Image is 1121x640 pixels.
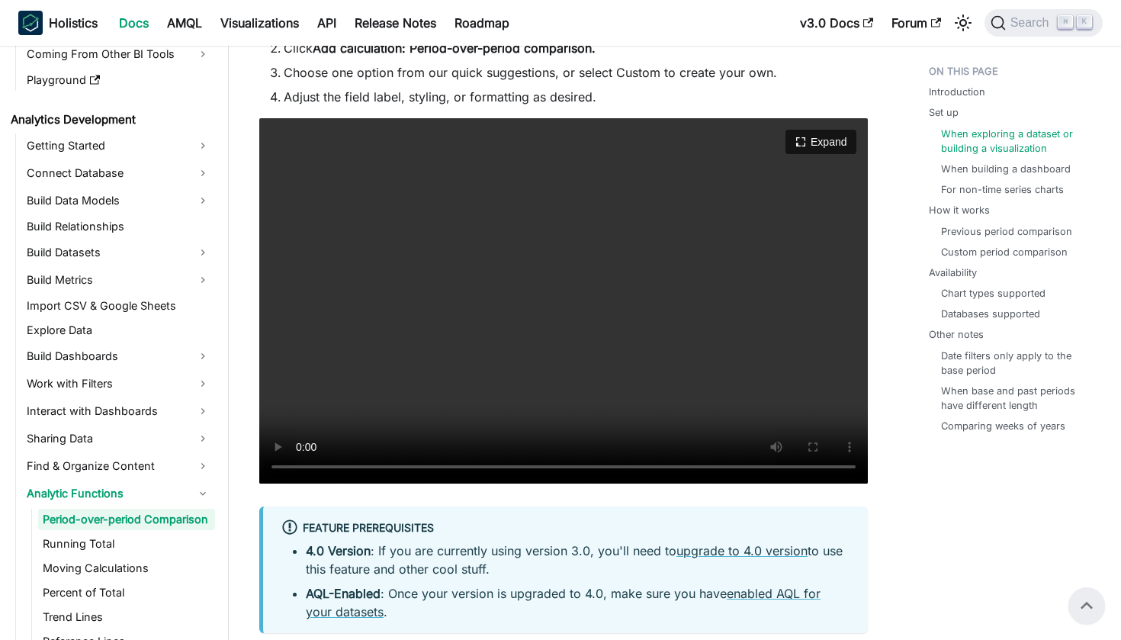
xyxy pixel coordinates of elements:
li: : If you are currently using version 3.0, you'll need to to use this feature and other cool stuff. [306,542,850,578]
a: Set up [929,105,959,120]
a: Playground [22,69,215,91]
kbd: K [1077,15,1092,29]
a: API [308,11,345,35]
a: Moving Calculations [38,558,215,579]
a: Visualizations [211,11,308,35]
a: Databases supported [941,307,1040,321]
button: Search (Command+K) [984,9,1103,37]
b: Holistics [49,14,98,32]
a: Connect Database [22,161,215,185]
a: Availability [929,265,977,280]
a: Coming From Other BI Tools [22,42,215,66]
a: Trend Lines [38,606,215,628]
a: Explore Data [22,320,215,341]
a: When building a dashboard [941,162,1071,176]
a: Analytics Development [6,109,215,130]
a: Running Total [38,533,215,555]
a: Chart types supported [941,286,1046,301]
div: Feature Prerequisites [281,519,850,539]
a: Introduction [929,85,985,99]
button: Expand video [785,130,856,154]
a: Build Data Models [22,188,215,213]
a: Build Relationships [22,216,215,237]
a: Date filters only apply to the base period [941,349,1091,378]
a: Interact with Dashboards [22,399,215,423]
a: Percent of Total [38,582,215,603]
a: AMQL [158,11,211,35]
a: Build Dashboards [22,344,215,368]
a: Find & Organize Content [22,454,215,478]
a: Work with Filters [22,371,215,396]
a: How it works [929,203,990,217]
strong: AQL-Enabled [306,586,381,601]
strong: Add calculation: Period-over-period comparison. [313,40,596,56]
kbd: ⌘ [1058,15,1073,29]
a: HolisticsHolistics [18,11,98,35]
li: Choose one option from our quick suggestions, or select Custom to create your own. [284,63,868,82]
a: Custom period comparison [941,245,1068,259]
a: When base and past periods have different length [941,384,1091,413]
a: Comparing weeks of years [941,419,1065,433]
video: Your browser does not support embedding video, but you can . [259,118,868,484]
a: Forum [882,11,950,35]
img: Holistics [18,11,43,35]
a: For non-time series charts [941,182,1064,197]
span: Search [1006,16,1058,30]
a: When exploring a dataset or building a visualization [941,127,1091,156]
a: Import CSV & Google Sheets [22,295,215,317]
a: v3.0 Docs [791,11,882,35]
button: Scroll back to top [1068,587,1105,624]
a: Analytic Functions [22,481,215,506]
a: Docs [110,11,158,35]
a: Other notes [929,327,984,342]
a: Roadmap [445,11,519,35]
a: Period-over-period Comparison [38,509,215,530]
li: Click [284,39,868,57]
a: Getting Started [22,133,215,158]
button: Switch between dark and light mode (currently light mode) [951,11,975,35]
li: Adjust the field label, styling, or formatting as desired. [284,88,868,106]
strong: 4.0 Version [306,543,371,558]
a: Previous period comparison [941,224,1072,239]
a: upgrade to 4.0 version [676,543,808,558]
a: Sharing Data [22,426,215,451]
a: Build Datasets [22,240,215,265]
a: Release Notes [345,11,445,35]
li: : Once your version is upgraded to 4.0, make sure you have . [306,584,850,621]
a: Build Metrics [22,268,215,292]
